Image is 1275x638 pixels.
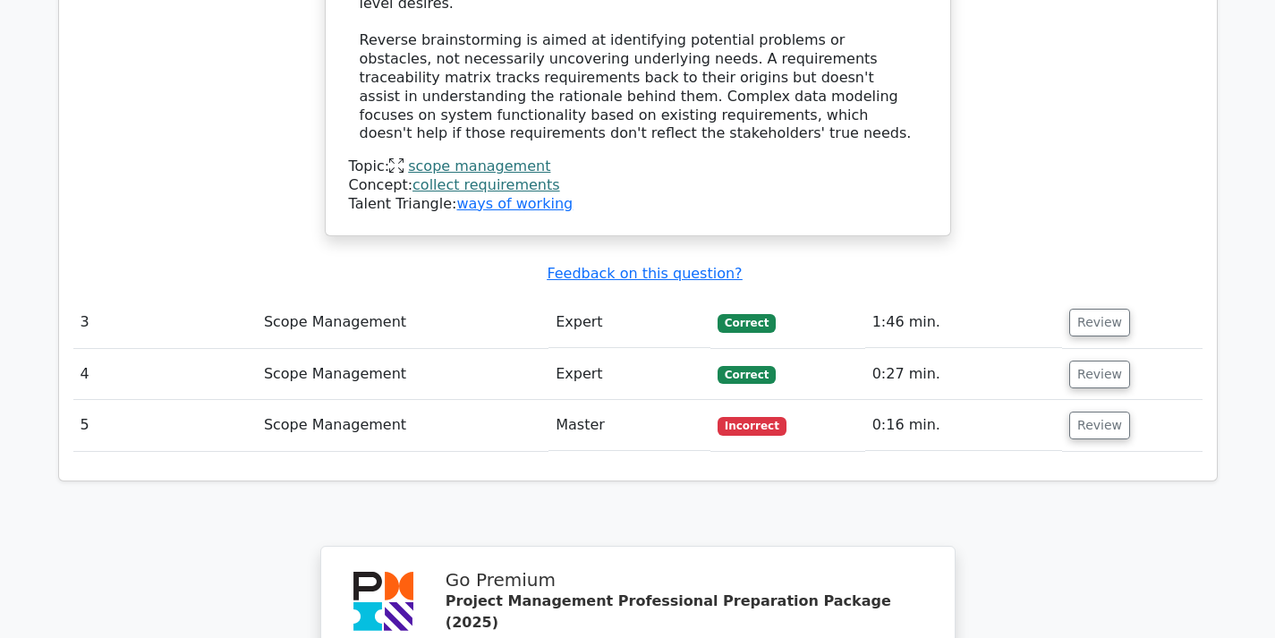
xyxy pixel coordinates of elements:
[73,400,257,451] td: 5
[349,157,927,176] div: Topic:
[257,297,548,348] td: Scope Management
[408,157,550,174] a: scope management
[73,297,257,348] td: 3
[349,176,927,195] div: Concept:
[349,157,927,213] div: Talent Triangle:
[718,366,776,384] span: Correct
[1069,412,1130,439] button: Review
[548,297,710,348] td: Expert
[718,417,786,435] span: Incorrect
[547,265,742,282] a: Feedback on this question?
[718,314,776,332] span: Correct
[865,400,1062,451] td: 0:16 min.
[257,349,548,400] td: Scope Management
[548,349,710,400] td: Expert
[73,349,257,400] td: 4
[1069,361,1130,388] button: Review
[865,297,1062,348] td: 1:46 min.
[412,176,560,193] a: collect requirements
[1069,309,1130,336] button: Review
[865,349,1062,400] td: 0:27 min.
[257,400,548,451] td: Scope Management
[548,400,710,451] td: Master
[456,195,573,212] a: ways of working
